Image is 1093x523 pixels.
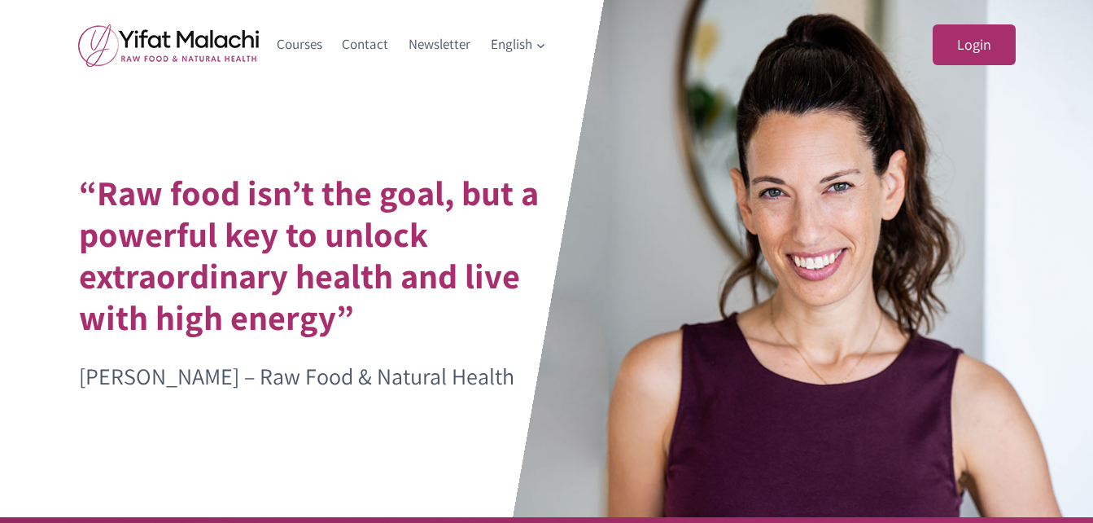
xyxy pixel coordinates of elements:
[933,24,1016,66] a: Login
[332,25,399,64] a: Contact
[79,172,581,338] h1: “Raw food isn’t the goal, but a powerful key to unlock extraordinary health and live with high en...
[399,25,481,64] a: Newsletter
[267,25,557,64] nav: Primary Navigation
[78,24,259,67] img: yifat_logo41_en.png
[491,33,546,55] span: English
[267,25,333,64] a: Courses
[79,358,581,395] p: [PERSON_NAME] – Raw Food & Natural Health
[480,25,556,64] a: English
